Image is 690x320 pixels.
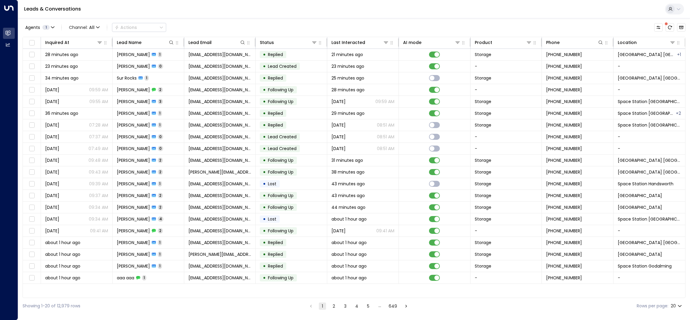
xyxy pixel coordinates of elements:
span: Yesterday [45,193,59,199]
span: +447407130293 [546,146,582,152]
span: Storage [475,99,491,105]
span: Fulton Crane [117,204,150,210]
div: • [263,249,266,259]
span: Toggle select row [28,168,36,176]
span: 36 minutes ago [45,110,78,116]
div: • [263,273,266,283]
span: Toggle select row [28,192,36,199]
div: • [263,214,266,224]
div: Last Interacted [331,39,365,46]
span: Replied [268,52,283,58]
label: Rows per page: [637,303,668,309]
span: Victoria Swain [117,134,150,140]
span: +447702601310 [546,99,582,105]
span: theodore.haile@gmail.com [188,169,251,175]
span: Lead Created [268,63,297,69]
div: • [263,120,266,130]
span: +447704458696 [546,228,582,234]
span: +447413310714 [546,157,582,163]
span: +447546709056 [546,204,582,210]
td: - [614,272,685,284]
span: about 1 hour ago [45,251,80,257]
span: Storage [475,216,491,222]
span: Storage [475,204,491,210]
button: Channel:All [67,23,102,32]
span: Laurens Spethmann [117,63,150,69]
span: Space Station Shrewsbury [618,75,681,81]
span: Caroline Ardelet [117,99,150,105]
button: Actions [112,23,166,32]
span: Victoria Swain [117,110,150,116]
span: Replied [268,75,283,81]
span: Space Station Kilburn [618,169,681,175]
span: Storage [475,122,491,128]
p: 08:51 AM [377,122,394,128]
span: Victoria Swain [117,146,150,152]
td: - [614,143,685,154]
span: Sep 10, 2025 [45,181,59,187]
td: - [471,61,542,72]
span: 21 minutes ago [331,52,363,58]
td: - [471,131,542,143]
span: 1 [142,275,146,280]
span: 1 [42,25,50,30]
span: Space Station Handsworth [618,181,673,187]
span: Storage [475,157,491,163]
button: Go to page 5 [365,303,372,310]
span: +447921211211 [546,275,582,281]
span: 23 minutes ago [331,63,364,69]
p: 09:41 AM [376,228,394,234]
span: Laurens Spethmann [117,52,150,58]
span: 34 minutes ago [45,75,79,81]
td: - [614,61,685,72]
span: Michelle Smith [117,228,150,234]
span: Toggle select row [28,262,36,270]
span: Lead Created [268,146,297,152]
span: Yesterday [45,169,59,175]
span: Toggle select row [28,180,36,188]
span: Replied [268,240,283,246]
div: Last Interacted [331,39,389,46]
div: • [263,226,266,236]
span: 2 [158,193,163,198]
p: 09:43 AM [89,169,108,175]
span: 31 minutes ago [331,157,363,163]
span: about 1 hour ago [45,275,80,281]
span: Space Station Stirchley [618,251,662,257]
p: 09:59 AM [375,99,394,105]
span: Space Station Isleworth [618,204,662,210]
span: Toggle select row [28,86,36,94]
span: Space Station Garretts Green [618,216,681,222]
span: 1 [158,122,162,127]
span: Toggle select row [28,63,36,70]
span: about 1 hour ago [331,251,367,257]
span: about 1 hour ago [331,263,367,269]
span: Following Up [268,87,294,93]
span: 2 [158,87,163,92]
span: Sep 16, 2025 [45,87,59,93]
span: Sep 16, 2025 [331,122,346,128]
span: There are new threads available. Refresh the grid to view the latest updates. [666,23,674,32]
span: Victoria Swain [117,122,150,128]
span: caroline_ardelet@yahoo.fr [188,87,251,93]
span: 1 [158,111,162,116]
span: caroline_ardelet@yahoo.fr [188,99,251,105]
span: Toggle select row [28,74,36,82]
span: Sep 16, 2025 [45,134,59,140]
p: 07:37 AM [89,134,108,140]
span: Replied [268,110,283,116]
span: djheadvoice@mail.ru [188,181,251,187]
div: • [263,108,266,118]
span: iselou47@gmail.com [188,240,251,246]
span: Toggle select row [28,215,36,223]
span: Replied [268,263,283,269]
div: • [263,73,266,83]
span: Toggle select row [28,227,36,235]
span: 43 minutes ago [331,181,365,187]
td: - [471,143,542,154]
div: • [263,237,266,248]
span: Space Station St Johns Wood [618,52,676,58]
span: Sep 16, 2025 [331,134,346,140]
span: laurens.spethmann@gmail.com [188,52,251,58]
p: 09:39 AM [89,181,108,187]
